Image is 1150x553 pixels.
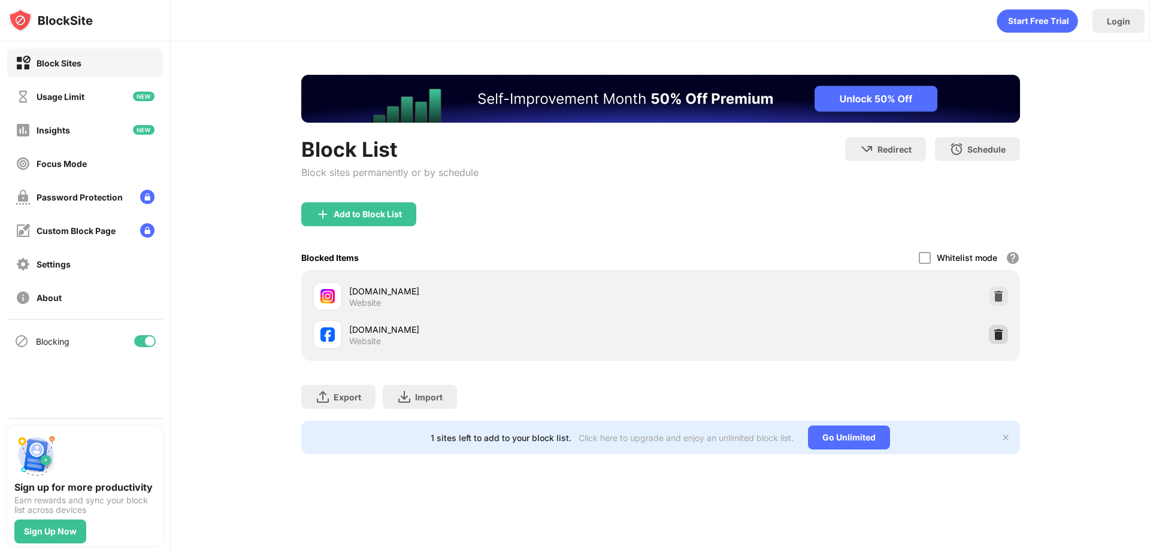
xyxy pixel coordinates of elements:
div: Blocking [36,336,69,347]
div: Whitelist mode [937,253,997,263]
div: Blocked Items [301,253,359,263]
div: Custom Block Page [37,226,116,236]
div: [DOMAIN_NAME] [349,323,661,336]
img: blocking-icon.svg [14,334,29,348]
img: password-protection-off.svg [16,190,31,205]
div: Block List [301,137,479,162]
img: lock-menu.svg [140,190,155,204]
img: favicons [320,289,335,303]
img: customize-block-page-off.svg [16,223,31,238]
div: Website [349,336,381,347]
img: about-off.svg [16,290,31,305]
div: Block Sites [37,58,81,68]
img: new-icon.svg [133,92,155,101]
div: Login [1107,16,1130,26]
div: 1 sites left to add to your block list. [431,433,571,443]
img: time-usage-off.svg [16,89,31,104]
div: Add to Block List [334,209,402,219]
img: favicons [320,327,335,342]
img: push-signup.svg [14,433,57,476]
iframe: Banner [301,75,1020,123]
div: Go Unlimited [808,426,890,449]
div: Schedule [967,144,1006,154]
div: About [37,293,62,303]
img: focus-off.svg [16,156,31,171]
div: Earn rewards and sync your block list across devices [14,496,156,515]
div: Settings [37,259,71,269]
div: Website [349,297,381,308]
div: Password Protection [37,192,123,202]
div: Click here to upgrade and enjoy an unlimited block list. [579,433,794,443]
div: Usage Limit [37,92,84,102]
img: new-icon.svg [133,125,155,135]
div: Redirect [877,144,912,154]
div: Sign Up Now [24,527,77,536]
img: block-on.svg [16,56,31,71]
div: [DOMAIN_NAME] [349,285,661,297]
div: Export [334,392,361,402]
div: Import [415,392,443,402]
div: animation [997,9,1078,33]
img: lock-menu.svg [140,223,155,238]
div: Insights [37,125,70,135]
div: Focus Mode [37,159,87,169]
div: Sign up for more productivity [14,481,156,493]
img: x-button.svg [1001,433,1010,442]
img: settings-off.svg [16,257,31,272]
div: Block sites permanently or by schedule [301,166,479,178]
img: insights-off.svg [16,123,31,138]
img: logo-blocksite.svg [8,8,93,32]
